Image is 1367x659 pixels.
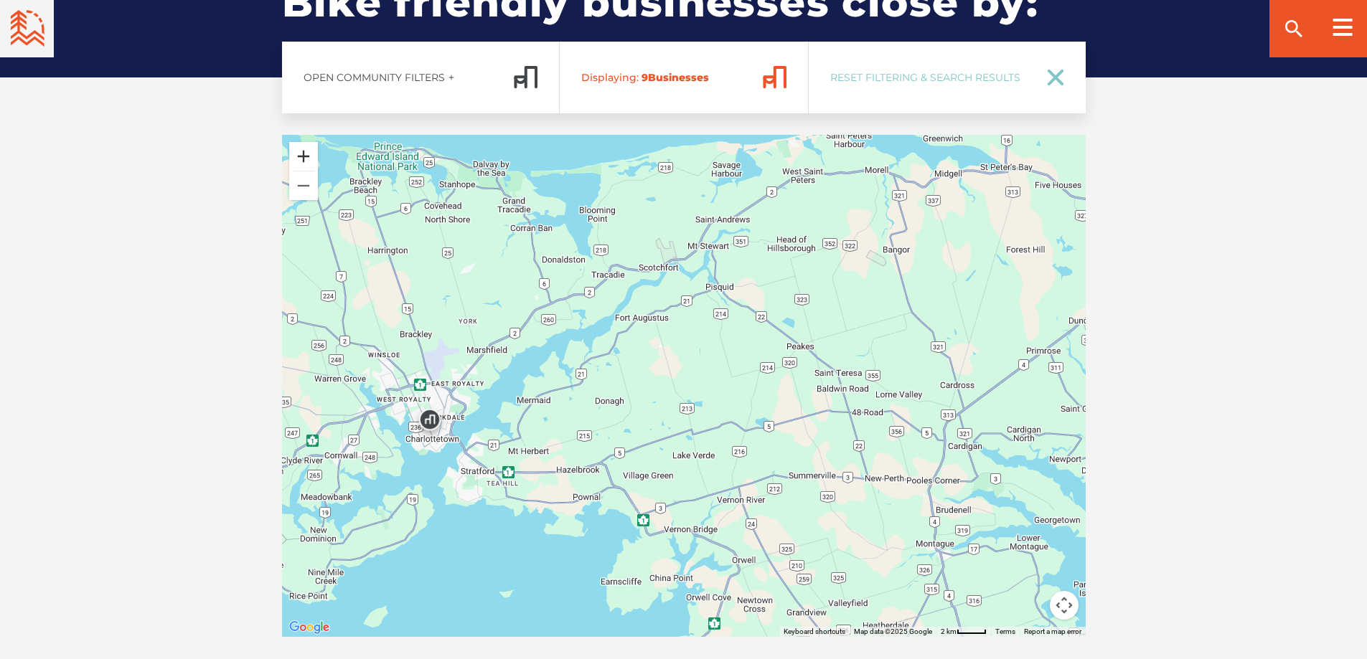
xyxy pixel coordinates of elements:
span: Map data ©2025 Google [854,627,932,635]
a: Terms [995,627,1015,635]
span: 9 [642,71,648,84]
button: Zoom out [289,171,318,200]
span: es [697,71,709,84]
button: Map Scale: 2 km per 38 pixels [936,627,991,637]
span: Business [581,71,751,84]
a: Report a map error [1024,627,1081,635]
span: 2 km [941,627,957,635]
button: Keyboard shortcuts [784,627,845,637]
button: Map camera controls [1050,591,1079,620]
span: Displaying: [581,71,639,84]
span: Open Community Filters [304,71,445,84]
a: Open Community Filtersadd [282,42,560,113]
ion-icon: add [446,72,456,82]
ion-icon: search [1282,17,1305,40]
span: Reset Filtering & Search Results [830,71,1028,84]
img: Google [286,618,333,637]
button: Zoom in [289,142,318,171]
a: Reset Filtering & Search Results [809,42,1086,113]
a: Open this area in Google Maps (opens a new window) [286,618,333,637]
